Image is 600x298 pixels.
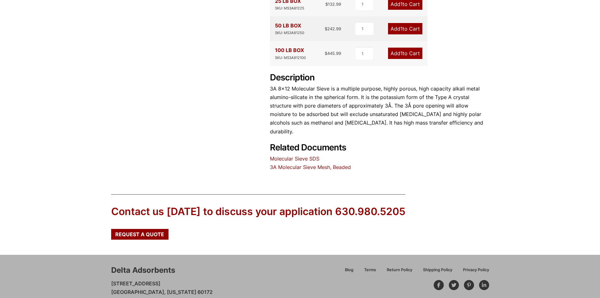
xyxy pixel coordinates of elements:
bdi: 445.99 [325,51,341,56]
span: 1 [400,50,403,56]
a: Blog [340,266,359,278]
a: 3A Molecular Sieve Mesh, Beaded [270,164,351,170]
div: 50 LB BOX [275,21,304,36]
p: 3A 8×12 Molecular Sieve is a multiple purpose, highly porous, high capacity alkali metal alumino-... [270,85,489,136]
span: 1 [400,26,403,32]
bdi: 132.99 [325,2,341,7]
span: 1 [400,1,403,7]
bdi: 242.99 [325,26,341,31]
span: Request a Quote [115,232,164,237]
div: Contact us [DATE] to discuss your application 630.980.5205 [111,205,405,219]
span: $ [325,51,327,56]
div: Delta Adsorbents [111,265,175,276]
a: Terms [359,266,381,278]
span: Privacy Policy [463,268,489,272]
div: SKU: MS3A81225 [275,5,304,11]
a: Privacy Policy [458,266,489,278]
span: Shipping Policy [423,268,452,272]
a: Add1to Cart [388,23,422,34]
span: $ [325,2,328,7]
a: Add1to Cart [388,48,422,59]
div: 100 LB BOX [275,46,306,61]
span: $ [325,26,327,31]
a: Shipping Policy [418,266,458,278]
a: Molecular Sieve SDS [270,155,319,162]
h2: Description [270,73,489,83]
a: Return Policy [381,266,418,278]
span: Blog [345,268,353,272]
div: SKU: MS3A81250 [275,30,304,36]
div: SKU: MS3A812100 [275,55,306,61]
span: Return Policy [387,268,412,272]
a: Request a Quote [111,229,169,240]
span: Terms [364,268,376,272]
